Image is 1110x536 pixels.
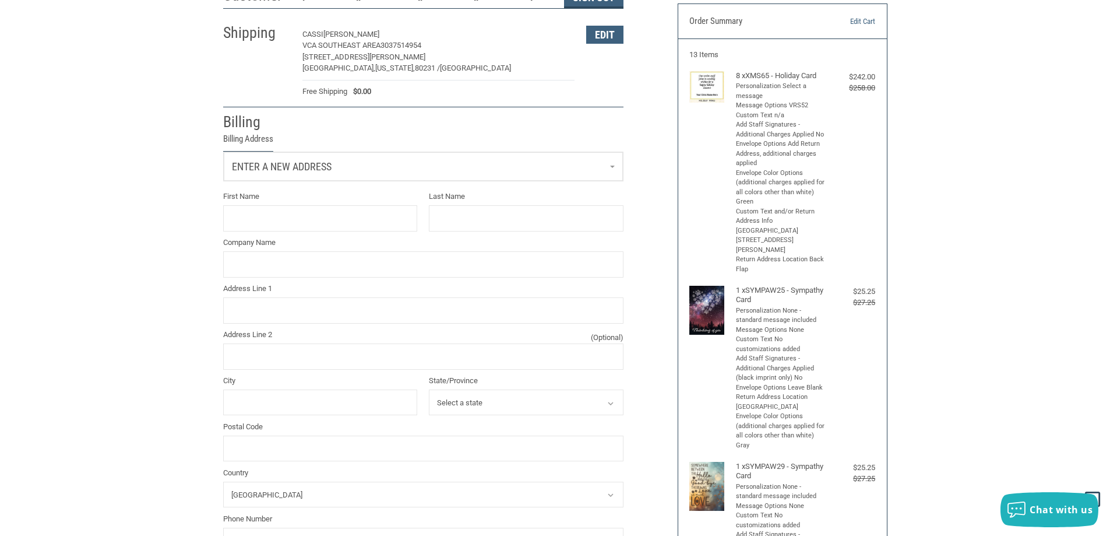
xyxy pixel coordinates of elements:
li: Envelope Options Add Return Address, additional charges applied [736,139,826,169]
h3: 13 Items [689,50,875,59]
li: Envelope Options Leave Blank [736,383,826,393]
button: Chat with us [1000,492,1098,527]
li: Envelope Color Options (additional charges applied for all colors other than white) Green [736,169,826,207]
span: Chat with us [1030,503,1093,516]
label: Postal Code [223,421,623,433]
span: [STREET_ADDRESS][PERSON_NAME] [302,52,425,61]
div: $242.00 [829,71,875,83]
label: First Name [223,191,418,202]
li: Personalization None - standard message included [736,306,826,325]
span: [PERSON_NAME] [323,30,379,38]
h4: 1 x SYMPAW25 - Sympathy Card [736,286,826,305]
h2: Shipping [223,23,291,43]
li: Add Staff Signatures - Additional Charges Applied (black imprint only) No [736,354,826,383]
span: CASSI [302,30,323,38]
li: Message Options VRS52 [736,101,826,111]
li: Custom Text n/a [736,111,826,121]
div: $27.25 [829,473,875,485]
span: 80231 / [415,64,440,72]
li: Custom Text No customizations added [736,511,826,530]
div: $25.25 [829,286,875,297]
li: Custom Text No customizations added [736,335,826,354]
li: Return Address Location [GEOGRAPHIC_DATA] [736,393,826,412]
div: $258.00 [829,82,875,94]
a: Edit Cart [816,16,875,27]
li: Message Options None [736,502,826,512]
label: Phone Number [223,513,623,525]
h2: Billing [223,113,291,132]
legend: Billing Address [223,132,273,152]
li: Return Address Location Back Flap [736,255,826,274]
h4: 1 x SYMPAW29 - Sympathy Card [736,462,826,481]
label: State/Province [429,375,623,387]
span: VCA SOUTHEAST AREA [302,41,380,50]
label: Last Name [429,191,623,202]
li: Add Staff Signatures - Additional Charges Applied No [736,120,826,139]
span: $0.00 [347,86,371,97]
small: (Optional) [591,332,623,344]
span: [GEOGRAPHIC_DATA] [440,64,511,72]
li: Personalization Select a message [736,82,826,101]
label: Address Line 2 [223,329,623,341]
li: Personalization None - standard message included [736,482,826,502]
label: Company Name [223,237,623,248]
label: Address Line 1 [223,283,623,295]
li: Custom Text and/or Return Address Info [GEOGRAPHIC_DATA] [STREET_ADDRESS][PERSON_NAME] [736,207,826,255]
span: Enter a new address [232,160,332,173]
span: Free Shipping [302,86,347,97]
div: $27.25 [829,297,875,309]
label: City [223,375,418,387]
h3: Order Summary [689,16,816,27]
button: Edit [586,26,623,44]
div: $25.25 [829,462,875,474]
li: Message Options None [736,325,826,335]
li: Envelope Color Options (additional charges applied for all colors other than white) Gray [736,412,826,450]
span: 3037514954 [380,41,421,50]
span: [US_STATE], [375,64,415,72]
span: [GEOGRAPHIC_DATA], [302,64,375,72]
a: Enter or select a different address [224,152,623,181]
label: Country [223,467,623,479]
h4: 8 x XMS65 - Holiday Card [736,71,826,80]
